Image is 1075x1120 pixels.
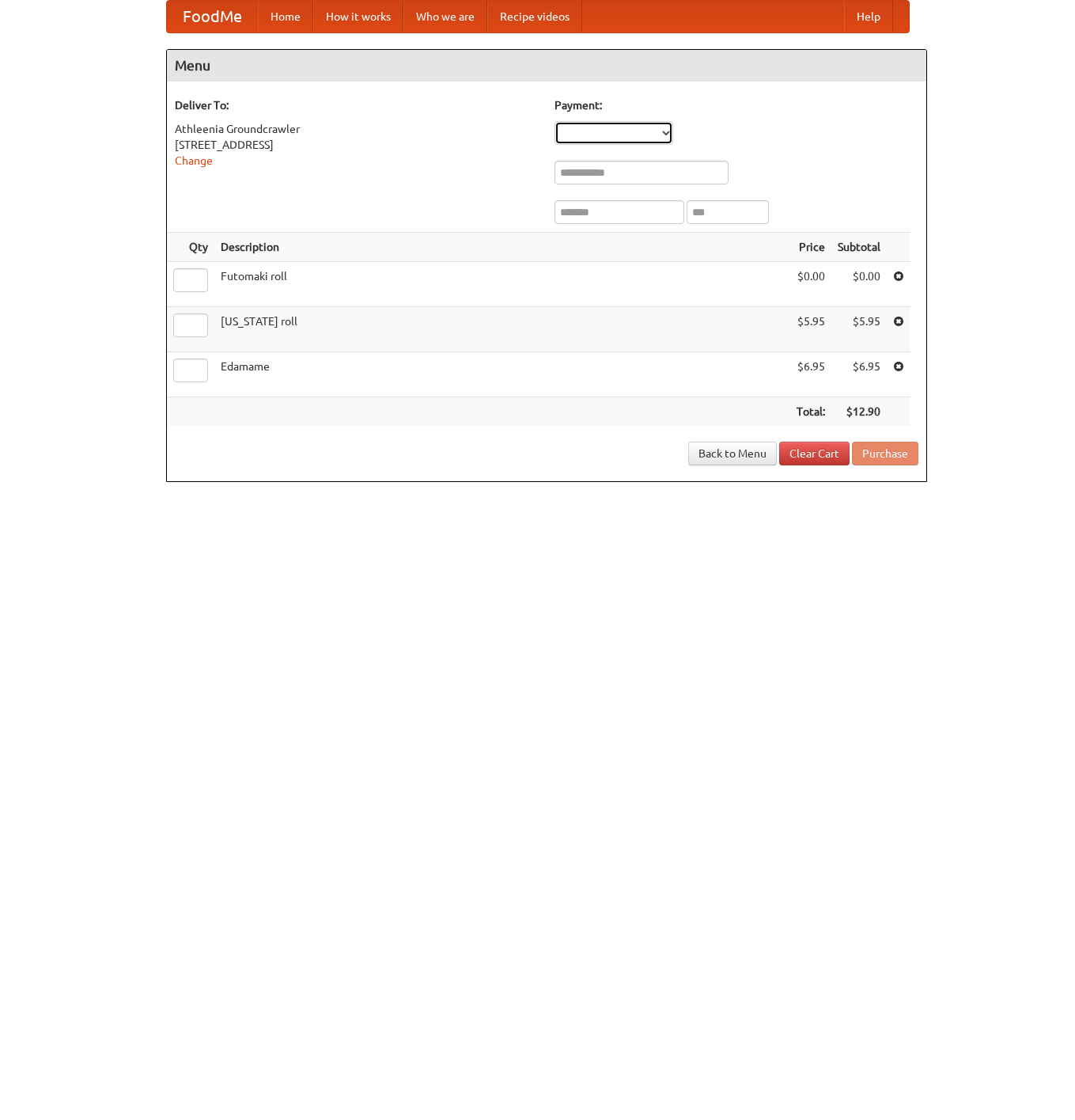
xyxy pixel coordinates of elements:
td: $6.95 [831,352,887,397]
td: $5.95 [831,307,887,352]
td: $5.95 [790,307,831,352]
a: Clear Cart [779,442,850,465]
td: $6.95 [790,352,831,397]
h5: Payment: [555,97,918,113]
td: [US_STATE] roll [214,307,790,352]
th: Description [214,233,790,262]
div: [STREET_ADDRESS] [175,137,539,153]
th: Total: [790,397,831,427]
a: Change [175,154,213,167]
h4: Menu [167,50,926,82]
th: Price [790,233,831,262]
td: Futomaki roll [214,262,790,307]
th: Subtotal [831,233,887,262]
th: $12.90 [831,397,887,427]
td: Edamame [214,352,790,397]
a: Recipe videos [487,1,582,32]
th: Qty [167,233,214,262]
h5: Deliver To: [175,97,539,113]
td: $0.00 [790,262,831,307]
div: Athleenia Groundcrawler [175,121,539,137]
a: Back to Menu [688,442,777,465]
td: $0.00 [831,262,887,307]
a: Help [844,1,893,32]
a: Home [258,1,313,32]
a: How it works [313,1,403,32]
a: FoodMe [167,1,258,32]
a: Who we are [403,1,487,32]
button: Purchase [852,442,918,465]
